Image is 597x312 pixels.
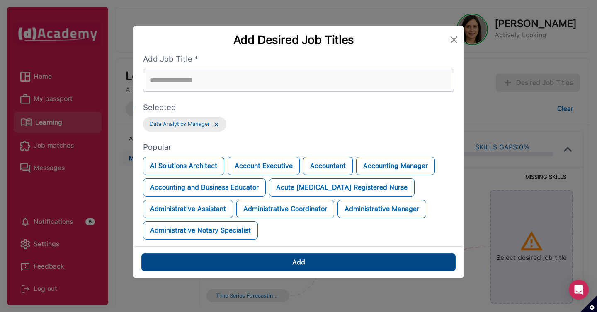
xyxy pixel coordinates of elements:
button: Set cookie preferences [580,295,597,312]
label: Add Job Title * [143,53,454,65]
label: Selected [143,102,454,114]
button: Data Analytics Manager... [143,117,226,132]
button: Account Executive [228,157,300,175]
button: Administrative Assistant [143,200,233,218]
label: Popular [143,142,454,154]
button: Accounting and Business Educator [143,178,266,197]
button: Accountant [303,157,353,175]
button: Administrative Notary Specialist [143,221,258,240]
img: ... [213,121,220,128]
button: Accounting Manager [356,157,435,175]
button: Close [447,33,461,46]
button: Acute [MEDICAL_DATA] Registered Nurse [269,178,415,197]
div: Add [292,257,305,267]
button: AI Solutions Architect [143,157,224,175]
button: Add [141,253,456,271]
button: Administrative Manager [337,200,426,218]
div: Open Intercom Messenger [569,280,589,300]
button: Administrative Coordinator [236,200,334,218]
div: Add Desired Job Titles [140,33,447,47]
